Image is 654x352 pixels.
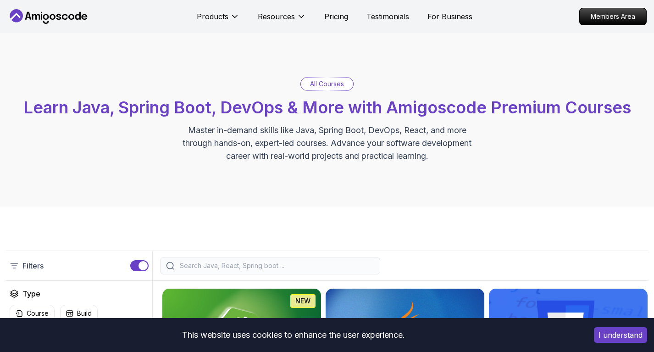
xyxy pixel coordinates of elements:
[23,97,631,117] span: Learn Java, Spring Boot, DevOps & More with Amigoscode Premium Courses
[258,11,306,29] button: Resources
[597,295,654,338] iframe: chat widget
[27,309,49,318] p: Course
[594,327,647,343] button: Accept cookies
[22,260,44,271] p: Filters
[7,325,580,345] div: This website uses cookies to enhance the user experience.
[173,124,481,162] p: Master in-demand skills like Java, Spring Boot, DevOps, React, and more through hands-on, expert-...
[10,305,55,322] button: Course
[178,261,374,270] input: Search Java, React, Spring boot ...
[77,309,92,318] p: Build
[579,8,647,25] a: Members Area
[324,11,348,22] a: Pricing
[60,305,98,322] button: Build
[197,11,228,22] p: Products
[295,296,310,306] p: NEW
[310,79,344,89] p: All Courses
[366,11,409,22] a: Testimonials
[427,11,472,22] a: For Business
[22,288,40,299] h2: Type
[258,11,295,22] p: Resources
[197,11,239,29] button: Products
